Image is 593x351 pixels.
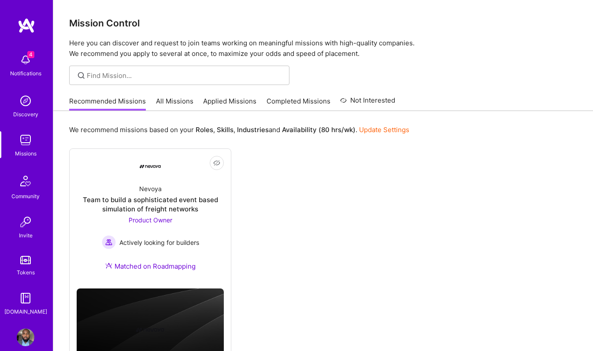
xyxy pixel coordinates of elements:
[196,126,213,134] b: Roles
[217,126,233,134] b: Skills
[17,131,34,149] img: teamwork
[17,289,34,307] img: guide book
[203,96,256,111] a: Applied Missions
[76,70,86,81] i: icon SearchGrey
[18,18,35,33] img: logo
[69,125,409,134] p: We recommend missions based on your , , and .
[359,126,409,134] a: Update Settings
[105,262,112,269] img: Ateam Purple Icon
[267,96,330,111] a: Completed Missions
[15,329,37,346] a: User Avatar
[77,195,224,214] div: Team to build a sophisticated event based simulation of freight networks
[77,156,224,281] a: Company LogoNevoyaTeam to build a sophisticated event based simulation of freight networksProduct...
[136,316,164,344] img: Company logo
[69,96,146,111] a: Recommended Missions
[105,262,196,271] div: Matched on Roadmapping
[129,216,172,224] span: Product Owner
[19,231,33,240] div: Invite
[17,329,34,346] img: User Avatar
[27,51,34,58] span: 4
[17,51,34,69] img: bell
[11,192,40,201] div: Community
[156,96,193,111] a: All Missions
[4,307,47,316] div: [DOMAIN_NAME]
[119,238,199,247] span: Actively looking for builders
[237,126,269,134] b: Industries
[13,110,38,119] div: Discovery
[282,126,356,134] b: Availability (80 hrs/wk)
[17,213,34,231] img: Invite
[17,268,35,277] div: Tokens
[69,38,577,59] p: Here you can discover and request to join teams working on meaningful missions with high-quality ...
[87,71,283,80] input: Find Mission...
[10,69,41,78] div: Notifications
[140,165,161,168] img: Company Logo
[17,92,34,110] img: discovery
[213,159,220,166] i: icon EyeClosed
[102,235,116,249] img: Actively looking for builders
[139,184,162,193] div: Nevoya
[340,95,395,111] a: Not Interested
[15,149,37,158] div: Missions
[20,256,31,264] img: tokens
[69,18,577,29] h3: Mission Control
[15,170,36,192] img: Community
